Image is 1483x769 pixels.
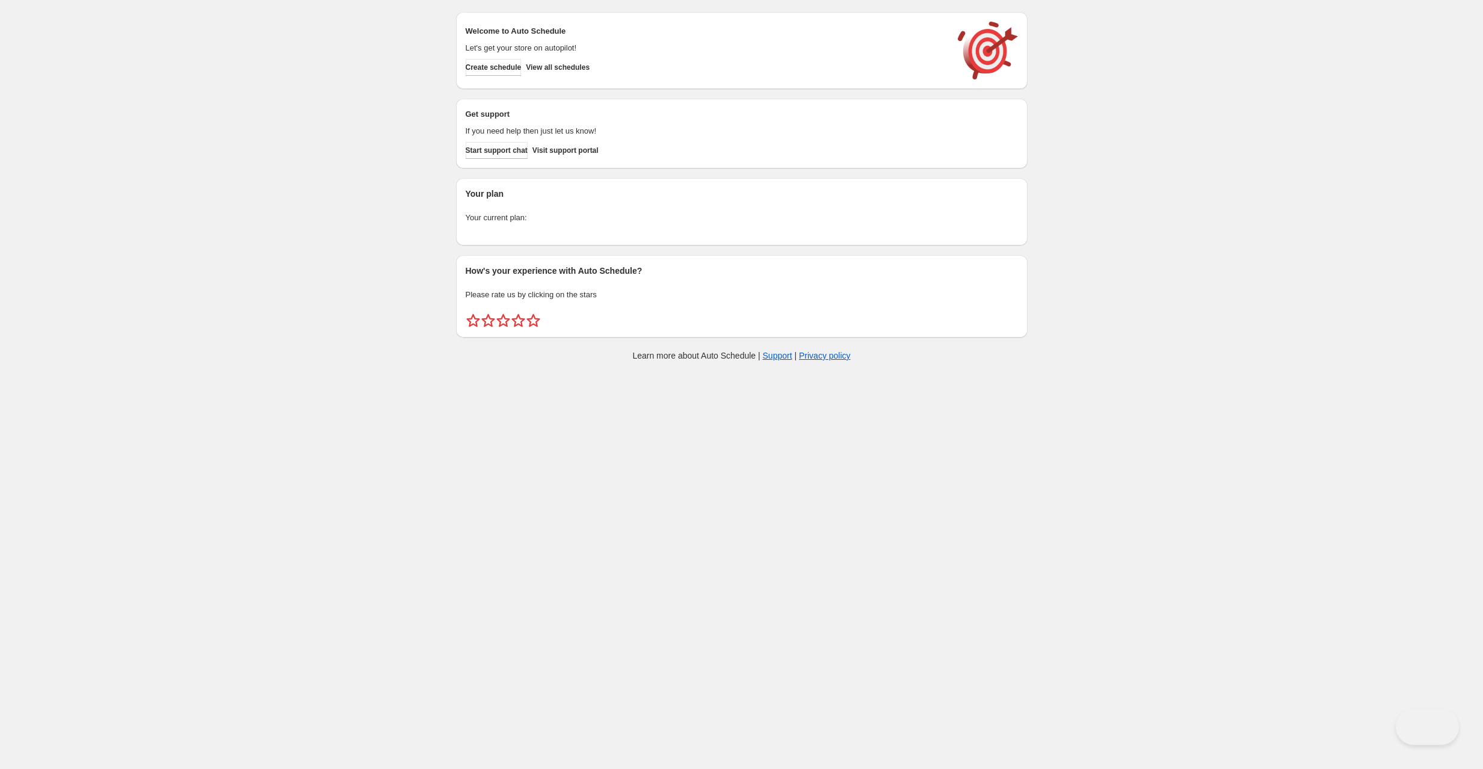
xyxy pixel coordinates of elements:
span: Create schedule [466,63,522,72]
a: Privacy policy [799,351,851,360]
p: Your current plan: [466,212,1018,224]
h2: Your plan [466,188,1018,200]
button: Create schedule [466,59,522,76]
p: Let's get your store on autopilot! [466,42,946,54]
span: View all schedules [526,63,590,72]
span: Start support chat [466,146,528,155]
iframe: Toggle Customer Support [1396,709,1459,745]
button: View all schedules [526,59,590,76]
p: If you need help then just let us know! [466,125,946,137]
span: Visit support portal [532,146,599,155]
h2: Welcome to Auto Schedule [466,25,946,37]
a: Support [763,351,792,360]
a: Start support chat [466,142,528,159]
p: Please rate us by clicking on the stars [466,289,1018,301]
h2: How's your experience with Auto Schedule? [466,265,1018,277]
a: Visit support portal [532,142,599,159]
h2: Get support [466,108,946,120]
p: Learn more about Auto Schedule | | [632,350,850,362]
